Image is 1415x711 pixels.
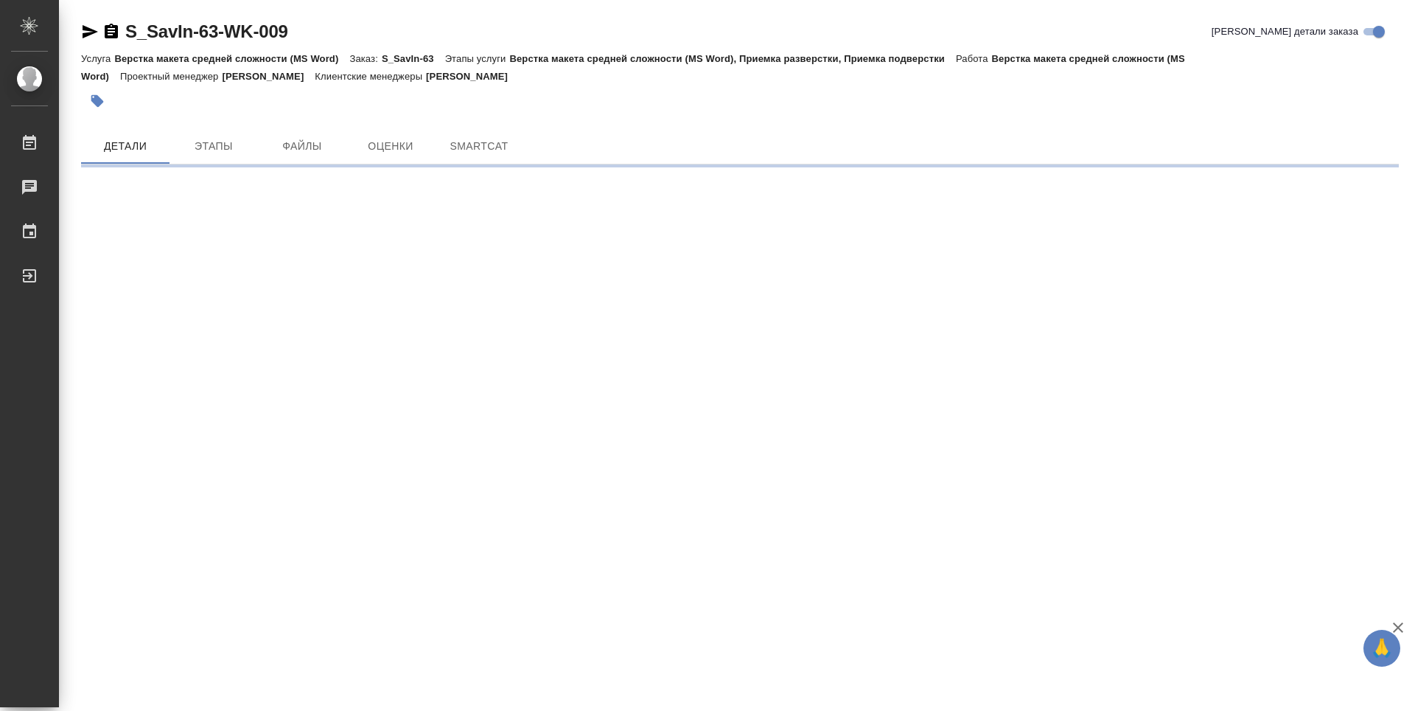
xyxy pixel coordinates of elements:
p: Услуга [81,53,114,64]
span: [PERSON_NAME] детали заказа [1212,24,1358,39]
p: Клиентские менеджеры [315,71,426,82]
p: [PERSON_NAME] [426,71,519,82]
button: Скопировать ссылку для ЯМессенджера [81,23,99,41]
p: Верстка макета средней сложности (MS Word), Приемка разверстки, Приемка подверстки [509,53,955,64]
button: Скопировать ссылку [102,23,120,41]
button: 🙏 [1363,630,1400,667]
p: S_SavIn-63 [382,53,445,64]
p: Работа [956,53,992,64]
p: Этапы услуги [445,53,510,64]
button: Добавить тэг [81,85,113,117]
p: [PERSON_NAME] [222,71,315,82]
span: Детали [90,137,161,156]
span: Файлы [267,137,338,156]
p: Проектный менеджер [120,71,222,82]
p: Верстка макета средней сложности (MS Word) [114,53,349,64]
span: SmartCat [444,137,514,156]
a: S_SavIn-63-WK-009 [125,21,288,41]
span: 🙏 [1369,633,1394,664]
p: Заказ: [349,53,381,64]
p: Верстка макета средней сложности (MS Word) [81,53,1185,82]
span: Этапы [178,137,249,156]
span: Оценки [355,137,426,156]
